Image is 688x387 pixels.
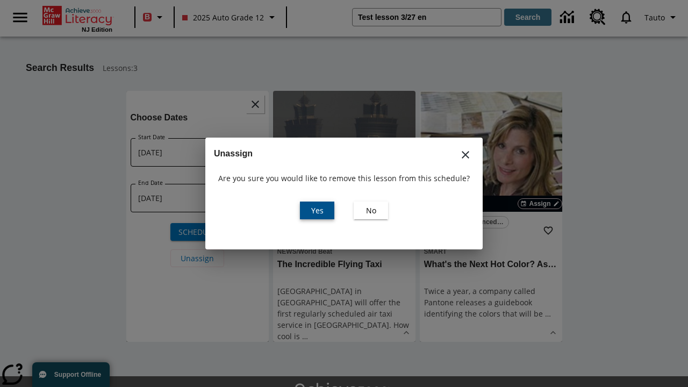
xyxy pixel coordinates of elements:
[354,202,388,219] button: No
[311,205,324,216] span: Yes
[300,202,334,219] button: Yes
[214,146,474,161] h2: Unassign
[453,142,478,168] button: Close
[218,173,470,184] p: Are you sure you would like to remove this lesson from this schedule?
[366,205,376,216] span: No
